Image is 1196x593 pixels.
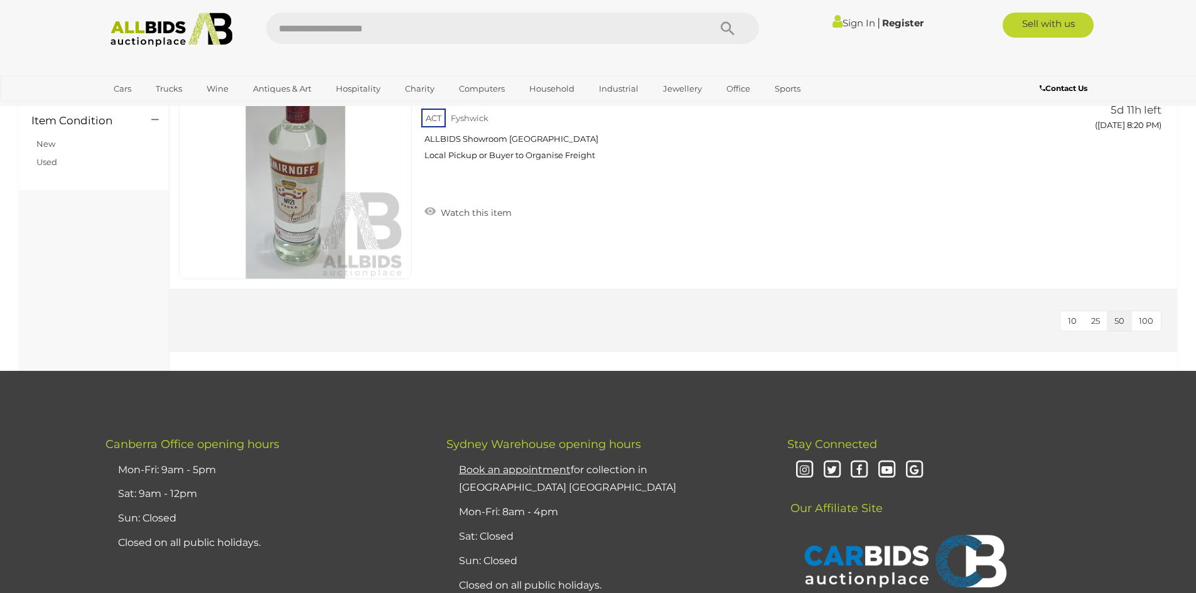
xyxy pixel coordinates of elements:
a: Watch this item [421,202,515,221]
button: Search [696,13,759,44]
a: Trucks [148,78,190,99]
i: Youtube [876,459,898,481]
a: Used [36,157,57,167]
i: Google [903,459,925,481]
span: 25 [1091,316,1100,326]
a: Computers [451,78,513,99]
span: Watch this item [438,207,512,218]
a: New [36,139,55,149]
span: Stay Connected [787,437,877,451]
a: Cars [105,78,139,99]
a: Sports [767,78,809,99]
a: Book an appointmentfor collection in [GEOGRAPHIC_DATA] [GEOGRAPHIC_DATA] [459,464,676,494]
a: Industrial [591,78,647,99]
span: Canberra Office opening hours [105,437,279,451]
i: Facebook [848,459,870,481]
u: Book an appointment [459,464,571,476]
a: Hospitality [328,78,389,99]
a: Sell with us [1003,13,1094,38]
span: 100 [1139,316,1153,326]
span: | [877,16,880,29]
span: 10 [1068,316,1077,326]
a: Charity [397,78,443,99]
a: Register [882,17,924,29]
li: Sun: Closed [456,549,756,574]
li: Sun: Closed [115,506,415,531]
a: [GEOGRAPHIC_DATA] [105,99,211,120]
a: Jewellery [655,78,710,99]
button: 50 [1107,311,1132,331]
a: Antiques & Art [245,78,320,99]
span: Sydney Warehouse opening hours [446,437,641,451]
a: Household [521,78,583,99]
img: 54181-7b.jpg [186,59,406,279]
a: $11 bidemup 5d 11h left ([DATE] 8:20 PM) [1019,58,1165,137]
a: Wine [198,78,237,99]
button: 25 [1084,311,1107,331]
a: Contact Us [1040,82,1091,95]
li: Mon-Fri: 9am - 5pm [115,458,415,483]
li: Closed on all public holidays. [115,531,415,555]
button: 10 [1060,311,1084,331]
span: Our Affiliate Site [787,483,883,515]
h4: Item Condition [31,115,132,127]
a: Smirnoff Recipe No 21 Vodka 700ml 54181-7 ACT Fyshwick ALLBIDS Showroom [GEOGRAPHIC_DATA] Local P... [431,58,999,170]
span: 50 [1114,316,1124,326]
li: Sat: Closed [456,525,756,549]
li: Sat: 9am - 12pm [115,482,415,506]
li: Mon-Fri: 8am - 4pm [456,500,756,525]
button: 100 [1131,311,1161,331]
b: Contact Us [1040,83,1087,93]
i: Twitter [821,459,843,481]
img: Allbids.com.au [104,13,240,47]
i: Instagram [794,459,816,481]
a: Office [718,78,758,99]
a: Sign In [832,17,875,29]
